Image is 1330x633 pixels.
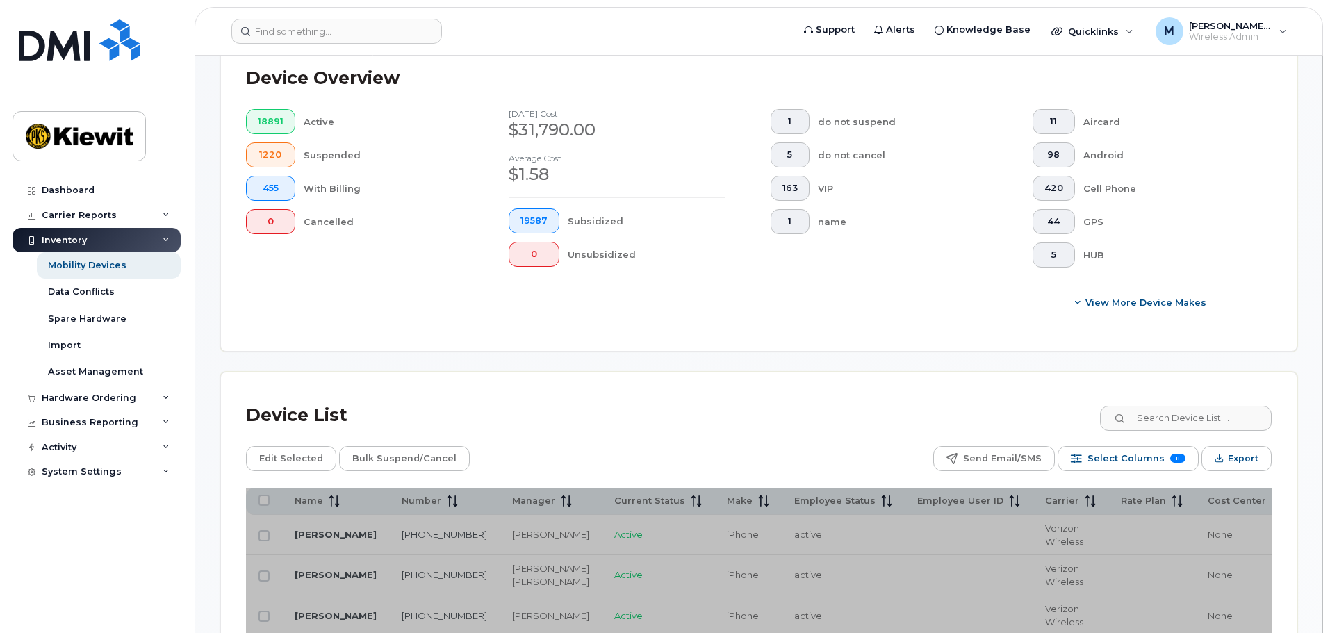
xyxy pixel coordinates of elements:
div: Maria.Mendoza1 [1146,17,1297,45]
div: Aircard [1083,109,1250,134]
div: do not cancel [818,142,988,167]
iframe: Messenger Launcher [1270,573,1320,623]
span: 163 [782,183,798,194]
span: 420 [1044,183,1063,194]
button: 44 [1033,209,1075,234]
span: 5 [782,149,798,161]
span: 455 [258,183,284,194]
div: HUB [1083,242,1250,268]
h4: [DATE] cost [509,109,725,118]
span: Select Columns [1087,448,1165,469]
button: 1 [771,109,810,134]
div: Device Overview [246,60,400,97]
span: Knowledge Base [946,23,1031,37]
button: 0 [509,242,559,267]
div: Quicklinks [1042,17,1143,45]
span: Support [816,23,855,37]
span: 0 [258,216,284,227]
div: Device List [246,397,347,434]
button: Bulk Suspend/Cancel [339,446,470,471]
div: $1.58 [509,163,725,186]
span: 1220 [258,149,284,161]
button: 98 [1033,142,1075,167]
span: M [1164,23,1174,40]
button: 19587 [509,208,559,233]
div: Unsubsidized [568,242,726,267]
div: With Billing [304,176,464,201]
a: Alerts [864,16,925,44]
span: 11 [1044,116,1063,127]
span: 0 [520,249,548,260]
a: Support [794,16,864,44]
button: 163 [771,176,810,201]
span: Send Email/SMS [963,448,1042,469]
span: Alerts [886,23,915,37]
span: 18891 [258,116,284,127]
span: Wireless Admin [1189,31,1272,42]
button: 1 [771,209,810,234]
div: name [818,209,988,234]
div: $31,790.00 [509,118,725,142]
span: 11 [1170,454,1185,463]
button: 0 [246,209,295,234]
button: Send Email/SMS [933,446,1055,471]
div: VIP [818,176,988,201]
div: Android [1083,142,1250,167]
div: do not suspend [818,109,988,134]
span: 1 [782,216,798,227]
div: Active [304,109,464,134]
span: 98 [1044,149,1063,161]
button: Edit Selected [246,446,336,471]
button: 455 [246,176,295,201]
div: Cell Phone [1083,176,1250,201]
div: Cancelled [304,209,464,234]
a: Knowledge Base [925,16,1040,44]
div: Suspended [304,142,464,167]
span: Quicklinks [1068,26,1119,37]
input: Search Device List ... [1100,406,1272,431]
span: 5 [1044,249,1063,261]
span: 44 [1044,216,1063,227]
button: Export [1201,446,1272,471]
button: 5 [1033,242,1075,268]
span: Edit Selected [259,448,323,469]
span: [PERSON_NAME].Mendoza1 [1189,20,1272,31]
span: Export [1228,448,1258,469]
div: Subsidized [568,208,726,233]
h4: Average cost [509,154,725,163]
button: 1220 [246,142,295,167]
button: Select Columns 11 [1058,446,1199,471]
div: GPS [1083,209,1250,234]
span: Bulk Suspend/Cancel [352,448,457,469]
button: 420 [1033,176,1075,201]
button: 11 [1033,109,1075,134]
span: 1 [782,116,798,127]
button: View More Device Makes [1033,290,1249,315]
input: Find something... [231,19,442,44]
button: 18891 [246,109,295,134]
span: 19587 [520,215,548,227]
button: 5 [771,142,810,167]
span: View More Device Makes [1085,296,1206,309]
